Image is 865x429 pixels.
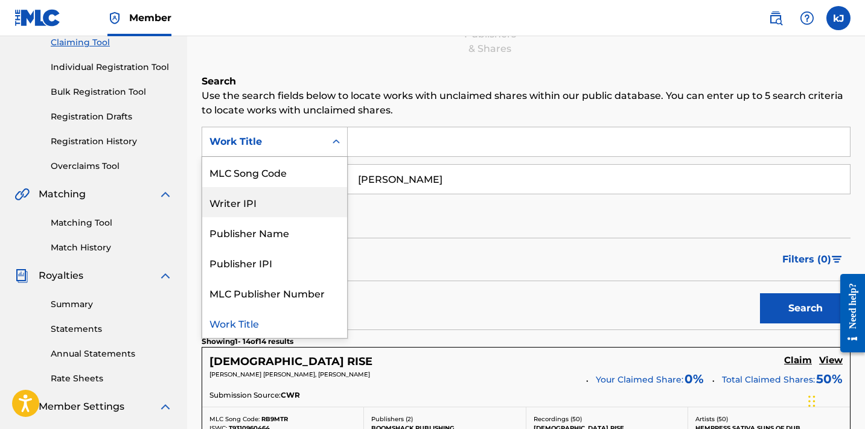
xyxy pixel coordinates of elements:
[808,383,816,419] div: Drag
[202,278,347,308] div: MLC Publisher Number
[685,370,704,388] span: 0 %
[51,86,173,98] a: Bulk Registration Tool
[51,160,173,173] a: Overclaims Tool
[51,135,173,148] a: Registration History
[51,36,173,49] a: Claiming Tool
[14,9,61,27] img: MLC Logo
[14,187,30,202] img: Matching
[158,187,173,202] img: expand
[760,293,851,323] button: Search
[281,390,300,401] span: CWR
[819,355,843,366] h5: View
[209,355,372,369] h5: RASTAFARI RISE
[371,415,518,424] p: Publishers ( 2 )
[816,370,843,388] span: 50 %
[202,74,851,89] h6: Search
[107,11,122,25] img: Top Rightsholder
[209,370,370,378] span: [PERSON_NAME] [PERSON_NAME], [PERSON_NAME]
[51,110,173,123] a: Registration Drafts
[800,11,814,25] img: help
[805,371,865,429] iframe: Chat Widget
[819,355,843,368] a: View
[202,89,851,118] p: Use the search fields below to locate works with unclaimed shares within our public database. You...
[39,269,83,283] span: Royalties
[51,372,173,385] a: Rate Sheets
[14,269,29,283] img: Royalties
[51,241,173,254] a: Match History
[202,336,293,347] p: Showing 1 - 14 of 14 results
[826,6,851,30] div: User Menu
[775,244,851,275] button: Filters (0)
[795,6,819,30] div: Help
[51,298,173,311] a: Summary
[158,399,173,414] img: expand
[39,399,124,414] span: Member Settings
[261,415,288,423] span: RB9MTR
[832,256,842,263] img: filter
[209,135,318,149] div: Work Title
[51,61,173,74] a: Individual Registration Tool
[51,348,173,360] a: Annual Statements
[202,247,347,278] div: Publisher IPI
[722,374,815,385] span: Total Claimed Shares:
[695,415,843,424] p: Artists ( 50 )
[209,415,260,423] span: MLC Song Code:
[209,390,281,401] span: Submission Source:
[596,373,683,386] span: Your Claimed Share:
[768,11,783,25] img: search
[202,127,851,329] form: Search Form
[39,187,86,202] span: Matching
[784,355,812,366] h5: Claim
[831,263,865,363] iframe: Resource Center
[534,415,680,424] p: Recordings ( 50 )
[51,217,173,229] a: Matching Tool
[158,269,173,283] img: expand
[202,308,347,338] div: Work Title
[51,323,173,335] a: Statements
[782,252,831,267] span: Filters ( 0 )
[129,11,171,25] span: Member
[764,6,788,30] a: Public Search
[202,187,347,217] div: Writer IPI
[202,157,347,187] div: MLC Song Code
[202,217,347,247] div: Publisher Name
